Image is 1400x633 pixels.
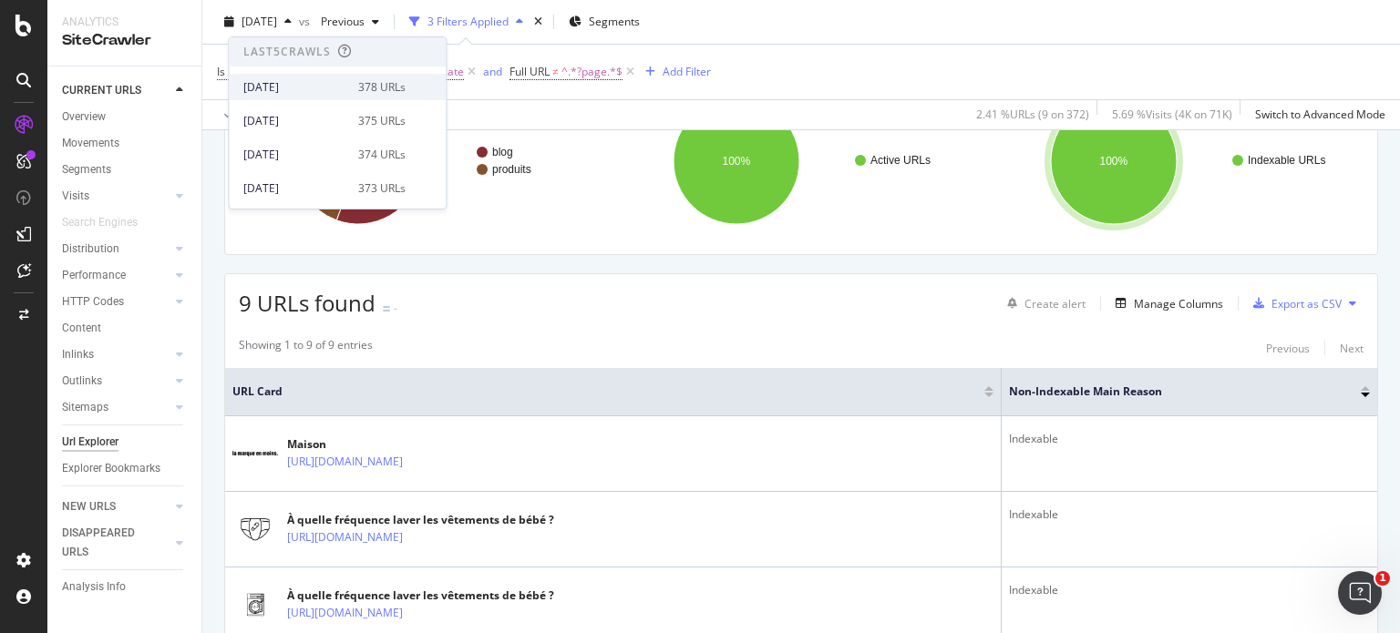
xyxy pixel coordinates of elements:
[402,7,530,36] button: 3 Filters Applied
[62,107,189,127] a: Overview
[239,288,376,318] span: 9 URLs found
[62,81,141,100] div: CURRENT URLS
[1009,506,1370,523] div: Indexable
[62,459,189,478] a: Explorer Bookmarks
[1009,582,1370,598] div: Indexable
[232,506,278,552] img: main image
[217,100,270,129] button: Apply
[287,528,403,546] a: [URL][DOMAIN_NAME]
[287,604,403,622] a: [URL][DOMAIN_NAME]
[62,497,170,516] a: NEW URLS
[1108,292,1223,314] button: Manage Columns
[358,180,406,197] div: 373 URLs
[62,134,119,153] div: Movements
[358,147,406,163] div: 374 URLs
[1266,341,1310,356] div: Previous
[1024,296,1086,311] div: Create alert
[62,319,189,338] a: Content
[243,79,347,96] div: [DATE]
[722,155,750,168] text: 100%
[394,301,397,316] div: -
[1246,289,1342,318] button: Export as CSV
[62,577,189,597] a: Analysis Info
[62,372,170,391] a: Outlinks
[62,459,160,478] div: Explorer Bookmarks
[232,587,278,623] img: main image
[1255,107,1385,122] div: Switch to Advanced Mode
[492,163,531,176] text: produits
[870,154,931,167] text: Active URLs
[1009,431,1370,447] div: Indexable
[1271,296,1342,311] div: Export as CSV
[994,82,1359,240] svg: A chart.
[62,30,187,51] div: SiteCrawler
[663,64,711,79] div: Add Filter
[62,372,102,391] div: Outlinks
[1100,155,1128,168] text: 100%
[62,433,118,452] div: Url Explorer
[62,134,189,153] a: Movements
[242,14,277,29] span: 2025 Jul. 31st
[243,113,347,129] div: [DATE]
[243,44,331,59] div: Last 5 Crawls
[561,59,623,85] span: ^.*?page.*$
[62,577,126,597] div: Analysis Info
[62,398,108,417] div: Sitemaps
[62,187,89,206] div: Visits
[483,64,502,79] div: and
[510,64,550,79] span: Full URL
[62,398,170,417] a: Sitemaps
[62,187,170,206] a: Visits
[239,337,373,359] div: Showing 1 to 9 of 9 entries
[530,13,546,31] div: times
[62,213,156,232] a: Search Engines
[217,64,277,79] span: Is Indexable
[492,146,513,158] text: blog
[62,81,170,100] a: CURRENT URLS
[299,14,314,29] span: vs
[1340,341,1364,356] div: Next
[62,240,119,259] div: Distribution
[358,79,406,96] div: 378 URLs
[62,107,106,127] div: Overview
[62,497,116,516] div: NEW URLS
[638,61,711,83] button: Add Filter
[287,436,462,453] div: Maison
[243,147,347,163] div: [DATE]
[62,160,111,179] div: Segments
[62,266,170,285] a: Performance
[62,292,124,311] div: HTTP Codes
[62,524,154,562] div: DISAPPEARED URLS
[62,160,189,179] a: Segments
[314,7,386,36] button: Previous
[239,82,603,240] div: A chart.
[62,345,170,364] a: Inlinks
[217,7,299,36] button: [DATE]
[62,266,126,285] div: Performance
[1134,296,1223,311] div: Manage Columns
[287,453,403,471] a: [URL][DOMAIN_NAME]
[552,64,559,79] span: ≠
[62,15,187,30] div: Analytics
[427,14,509,29] div: 3 Filters Applied
[62,433,189,452] a: Url Explorer
[232,383,980,400] span: URL Card
[976,107,1089,122] div: 2.41 % URLs ( 9 on 372 )
[62,524,170,562] a: DISAPPEARED URLS
[1266,337,1310,359] button: Previous
[1338,571,1382,615] iframe: Intercom live chat
[287,587,554,604] div: À quelle fréquence laver les vêtements de bébé ?
[358,113,406,129] div: 375 URLs
[483,63,502,80] button: and
[314,14,365,29] span: Previous
[62,345,94,364] div: Inlinks
[1340,337,1364,359] button: Next
[617,82,982,240] svg: A chart.
[62,213,138,232] div: Search Engines
[589,14,640,29] span: Segments
[1000,289,1086,318] button: Create alert
[62,240,170,259] a: Distribution
[1248,154,1325,167] text: Indexable URLs
[243,180,347,197] div: [DATE]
